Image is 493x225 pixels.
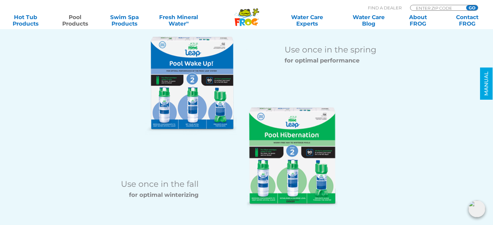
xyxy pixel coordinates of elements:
img: algae-protect-wake-up [145,37,237,135]
sup: ∞ [186,20,189,25]
p: Find A Dealer [368,5,402,11]
a: Hot TubProducts [6,14,45,27]
img: openIcon [468,200,485,217]
h6: Use once in the fall [85,179,199,189]
strong: for optimal winterizing [129,191,199,198]
a: Fresh MineralWater∞ [155,14,203,27]
input: Zip Code Form [415,5,459,11]
a: Water CareExperts [276,14,338,27]
a: Water CareBlog [349,14,388,27]
a: PoolProducts [56,14,94,27]
a: AboutFROG [399,14,437,27]
input: GO [466,5,478,10]
a: Swim SpaProducts [105,14,144,27]
h6: Use once in the spring [285,45,399,54]
strong: for optimal performance [285,57,359,64]
img: algae-protect-hibernate [247,107,338,208]
a: MANUAL [480,68,493,100]
a: ContactFROG [448,14,487,27]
